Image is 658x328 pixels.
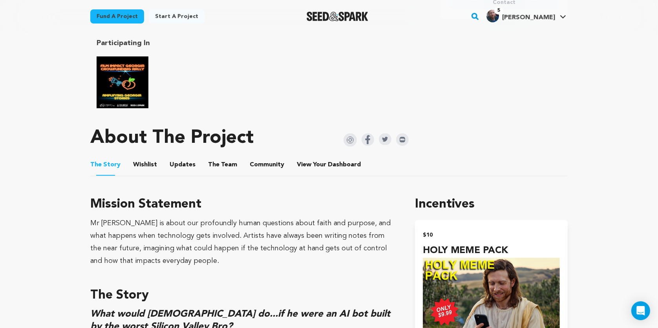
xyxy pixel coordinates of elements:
[379,133,391,145] img: Seed&Spark Twitter Icon
[486,10,555,22] div: Brennan K.'s Profile
[170,160,196,169] span: Updates
[97,38,323,49] h2: Participating In
[494,7,503,15] span: 5
[396,133,409,146] img: Seed&Spark IMDB Icon
[344,133,357,147] img: Seed&Spark Instagram Icon
[485,8,568,25] span: Brennan K.'s Profile
[90,217,396,267] div: Mr [PERSON_NAME] is about our profoundly human questions about faith and purpose, and what happen...
[90,160,121,169] span: Story
[208,160,219,169] span: The
[97,56,148,108] img: Film Impact Georgia Rally
[362,133,374,146] img: Seed&Spark Facebook Icon
[423,244,560,258] h4: HOLY MEME PACK
[486,10,499,22] img: 86d9399ddc645d6e.jpg
[297,160,362,169] a: ViewYourDashboard
[133,160,157,169] span: Wishlist
[149,9,205,24] a: Start a project
[208,160,237,169] span: Team
[297,160,362,169] span: Your
[485,8,568,22] a: Brennan K.'s Profile
[90,160,102,169] span: The
[250,160,284,169] span: Community
[307,12,368,21] img: Seed&Spark Logo Dark Mode
[90,286,396,305] h3: The Story
[631,301,650,320] div: Open Intercom Messenger
[502,15,555,21] span: [PERSON_NAME]
[328,160,361,169] span: Dashboard
[90,9,144,24] a: Fund a project
[415,195,568,214] h1: Incentives
[307,12,368,21] a: Seed&Spark Homepage
[423,230,560,241] h2: $10
[90,129,254,148] h1: About The Project
[90,195,396,214] h3: Mission Statement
